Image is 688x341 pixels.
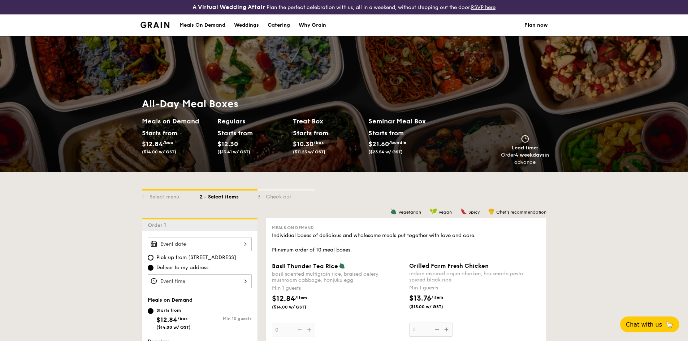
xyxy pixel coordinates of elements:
span: ($13.41 w/ GST) [217,149,250,154]
span: Grilled Farm Fresh Chicken [409,262,489,269]
span: Vegetarian [398,210,421,215]
img: icon-spicy.37a8142b.svg [460,208,467,215]
span: Chat with us [626,321,662,328]
div: indian inspired cajun chicken, housmade pesto, spiced black rice [409,271,541,283]
div: Catering [268,14,290,36]
input: Event time [148,274,252,288]
img: Grain [140,22,170,28]
h2: Regulars [217,116,287,126]
div: Min 1 guests [272,285,403,292]
div: Plan the perfect celebration with us, all in a weekend, without stepping out the door. [136,3,552,12]
strong: 4 weekdays [515,152,545,158]
span: /bundle [389,140,406,145]
img: icon-vegetarian.fe4039eb.svg [339,262,345,269]
span: Chef's recommendation [496,210,546,215]
a: Catering [263,14,294,36]
button: Chat with us🦙 [620,316,679,332]
span: Vegan [438,210,452,215]
div: Why Grain [299,14,326,36]
div: Min 1 guests [409,284,541,292]
a: Meals On Demand [175,14,230,36]
input: Starts from$12.84/box($14.00 w/ GST)Min 10 guests [148,308,153,314]
div: Starts from [156,307,191,313]
span: Spicy [468,210,480,215]
span: Basil Thunder Tea Rice [272,263,338,270]
a: Logotype [140,22,170,28]
h2: Treat Box [293,116,363,126]
div: Starts from [217,128,250,139]
div: Order in advance [501,152,549,166]
a: RSVP here [471,4,496,10]
input: Pick up from [STREET_ADDRESS] [148,255,153,261]
span: Pick up from [STREET_ADDRESS] [156,254,236,261]
span: Lead time: [512,145,538,151]
div: Starts from [142,128,174,139]
h1: All-Day Meal Boxes [142,97,444,110]
div: 3 - Check out [258,191,315,201]
h4: A Virtual Wedding Affair [192,3,265,12]
a: Plan now [524,14,548,36]
span: ($14.00 w/ GST) [272,304,321,310]
div: Meals On Demand [179,14,225,36]
input: Deliver to my address [148,265,153,271]
span: ($14.00 w/ GST) [142,149,176,154]
div: Starts from [293,128,325,139]
span: /item [295,295,307,300]
span: $21.60 [368,140,389,148]
span: /box [163,140,173,145]
img: icon-chef-hat.a58ddaea.svg [488,208,495,215]
span: $12.84 [142,140,163,148]
div: Min 10 guests [200,316,252,321]
div: 2 - Select items [200,191,258,201]
a: Why Grain [294,14,330,36]
span: ($23.54 w/ GST) [368,149,403,154]
input: Event date [148,237,252,251]
span: $10.30 [293,140,313,148]
img: icon-clock.2db775ea.svg [520,135,531,143]
span: Meals on Demand [148,297,192,303]
span: $12.30 [217,140,238,148]
h2: Meals on Demand [142,116,212,126]
div: 1 - Select menu [142,191,200,201]
span: $12.84 [272,294,295,303]
div: Weddings [234,14,259,36]
span: $12.84 [156,316,177,324]
div: Individual boxes of delicious and wholesome meals put together with love and care. Minimum order ... [272,232,541,254]
img: icon-vegetarian.fe4039eb.svg [390,208,397,215]
span: $13.76 [409,294,431,303]
span: ($15.00 w/ GST) [409,304,458,310]
h2: Seminar Meal Box [368,116,444,126]
div: basil scented multigrain rice, braised celery mushroom cabbage, hanjuku egg [272,271,403,283]
span: ($11.23 w/ GST) [293,149,325,154]
span: 🦙 [665,320,674,329]
span: /item [431,295,443,300]
div: Starts from [368,128,403,139]
span: /box [177,316,188,321]
span: Deliver to my address [156,264,208,271]
a: Weddings [230,14,263,36]
span: ($14.00 w/ GST) [156,325,191,330]
span: Meals on Demand [272,225,314,230]
span: Order 1 [148,222,169,228]
img: icon-vegan.f8ff3823.svg [430,208,437,215]
span: /box [313,140,324,145]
